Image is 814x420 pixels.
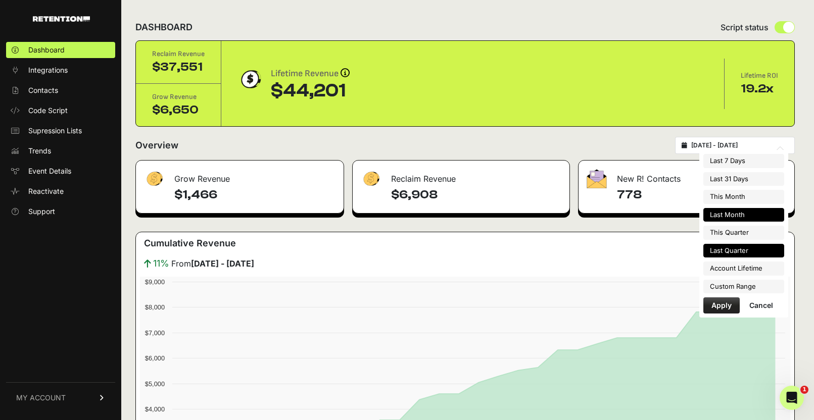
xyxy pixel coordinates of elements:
[191,258,254,269] strong: [DATE] - [DATE]
[237,67,263,92] img: dollar-coin-05c43ed7efb7bc0c12610022525b4bbbb207c7efeef5aecc26f025e68dcafac9.png
[741,71,778,81] div: Lifetime ROI
[703,261,784,276] li: Account Lifetime
[28,146,51,156] span: Trends
[703,226,784,240] li: This Quarter
[6,143,115,159] a: Trends
[6,42,115,58] a: Dashboard
[33,16,90,22] img: Retention.com
[6,123,115,139] a: Supression Lists
[171,257,254,270] span: From
[6,382,115,413] a: MY ACCOUNT
[145,329,165,337] text: $7,000
[6,203,115,220] a: Support
[144,236,236,250] h3: Cumulative Revenue
[703,154,784,168] li: Last 7 Days
[800,386,808,394] span: 1
[136,161,344,191] div: Grow Revenue
[152,59,205,75] div: $37,551
[135,138,178,152] h2: Overview
[271,81,350,101] div: $44,201
[16,393,66,403] span: MY ACCOUNT
[145,278,165,286] text: $9,000
[6,62,115,78] a: Integrations
[145,380,165,388] text: $5,000
[587,169,607,188] img: fa-envelope-19ae18322b30453b285274b1b8af3d052b27d846a4fbe8435d1a52b978f639a2.png
[28,85,58,95] span: Contacts
[780,386,804,410] iframe: Intercom live chat
[145,303,165,311] text: $8,000
[703,190,784,204] li: This Month
[152,49,205,59] div: Reclaim Revenue
[703,208,784,222] li: Last Month
[28,126,82,136] span: Supression Lists
[28,186,64,196] span: Reactivate
[144,169,164,189] img: fa-dollar-13500eef13a19c4ab2b9ed9ad552e47b0d9fc28b02b83b90ba0e00f96d6372e9.png
[703,297,740,313] button: Apply
[6,183,115,199] a: Reactivate
[703,244,784,258] li: Last Quarter
[28,106,68,116] span: Code Script
[271,67,350,81] div: Lifetime Revenue
[6,82,115,98] a: Contacts
[617,187,786,203] h4: 778
[152,102,205,118] div: $6,650
[152,92,205,102] div: Grow Revenue
[6,163,115,179] a: Event Details
[28,45,65,55] span: Dashboard
[353,161,569,191] div: Reclaim Revenue
[28,206,55,217] span: Support
[135,20,193,34] h2: DASHBOARD
[703,172,784,186] li: Last 31 Days
[28,166,71,176] span: Event Details
[174,187,336,203] h4: $1,466
[6,102,115,119] a: Code Script
[721,21,769,33] span: Script status
[741,297,781,313] button: Cancel
[391,187,561,203] h4: $6,908
[741,81,778,97] div: 19.2x
[703,280,784,294] li: Custom Range
[361,169,381,189] img: fa-dollar-13500eef13a19c4ab2b9ed9ad552e47b0d9fc28b02b83b90ba0e00f96d6372e9.png
[153,256,169,271] span: 11%
[28,65,68,75] span: Integrations
[145,405,165,413] text: $4,000
[145,354,165,362] text: $6,000
[579,161,794,191] div: New R! Contacts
